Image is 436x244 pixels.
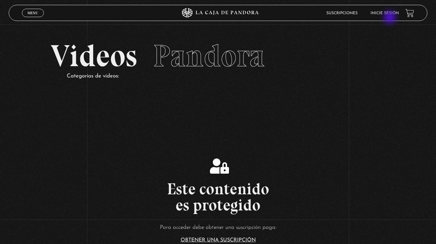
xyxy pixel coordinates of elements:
[371,11,399,15] a: Inicie sesión
[25,16,40,21] span: Cerrar
[153,37,265,74] span: Pandora
[27,11,38,15] span: Menu
[181,238,256,243] a: Obtener una suscripción
[326,11,358,15] a: Suscripciones
[51,41,385,71] h2: Videos
[67,71,385,81] p: Categorías de videos:
[405,9,414,17] a: View your shopping cart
